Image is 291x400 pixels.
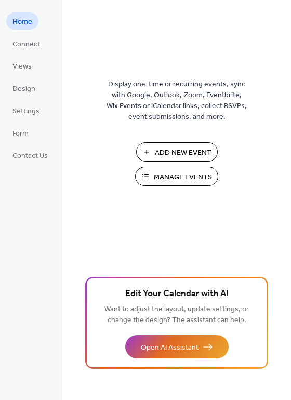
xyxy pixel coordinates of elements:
span: Edit Your Calendar with AI [125,287,229,301]
a: Settings [6,102,46,119]
button: Manage Events [135,167,218,186]
span: Views [12,61,32,72]
span: Design [12,84,35,95]
a: Design [6,79,42,97]
button: Open AI Assistant [125,335,229,358]
span: Connect [12,39,40,50]
a: Form [6,124,35,141]
span: Home [12,17,32,28]
span: Settings [12,106,39,117]
a: Views [6,57,38,74]
span: Want to adjust the layout, update settings, or change the design? The assistant can help. [104,302,249,327]
span: Add New Event [155,148,211,158]
span: Form [12,128,29,139]
span: Open AI Assistant [141,342,199,353]
a: Contact Us [6,146,54,164]
span: Display one-time or recurring events, sync with Google, Outlook, Zoom, Eventbrite, Wix Events or ... [107,79,247,123]
a: Connect [6,35,46,52]
a: Home [6,12,38,30]
span: Contact Us [12,151,48,162]
span: Manage Events [154,172,212,183]
button: Add New Event [136,142,218,162]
